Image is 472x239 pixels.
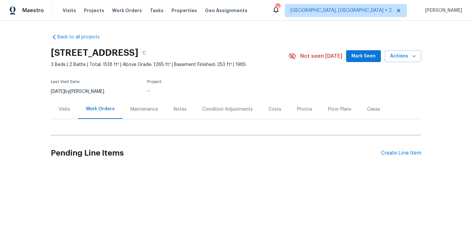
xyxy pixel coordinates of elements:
div: Floor Plans [328,106,351,113]
div: by [PERSON_NAME] [51,88,112,96]
button: Copy Address [138,47,150,59]
div: Cases [367,106,380,113]
div: Maintenance [130,106,158,113]
span: 3 Beds | 2 Baths | Total: 1518 ft² | Above Grade: 1265 ft² | Basement Finished: 253 ft² | 1985 [51,61,288,68]
span: [GEOGRAPHIC_DATA], [GEOGRAPHIC_DATA] + 2 [290,7,392,14]
div: Notes [174,106,187,113]
button: Actions [385,50,421,62]
span: Tasks [150,8,164,13]
span: [DATE] [51,89,65,94]
div: Create Line Item [381,150,421,156]
div: Costs [268,106,281,113]
span: Work Orders [112,7,142,14]
span: Not seen [DATE] [300,53,342,59]
div: ... [147,88,273,92]
span: Geo Assignments [205,7,247,14]
span: Projects [84,7,104,14]
div: Photos [297,106,312,113]
span: Visits [63,7,76,14]
h2: Pending Line Items [51,138,381,168]
div: 74 [275,4,280,11]
div: Work Orders [86,106,115,112]
span: Actions [390,52,416,60]
button: Mark Seen [346,50,381,62]
span: Properties [171,7,197,14]
span: Maestro [22,7,44,14]
span: [PERSON_NAME] [423,7,462,14]
h2: [STREET_ADDRESS] [51,50,138,56]
a: Back to all projects [51,34,114,40]
span: Mark Seen [351,52,376,60]
span: Last Visit Date [51,80,80,84]
div: Condition Adjustments [202,106,253,113]
div: Visits [59,106,70,113]
span: Project [147,80,162,84]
